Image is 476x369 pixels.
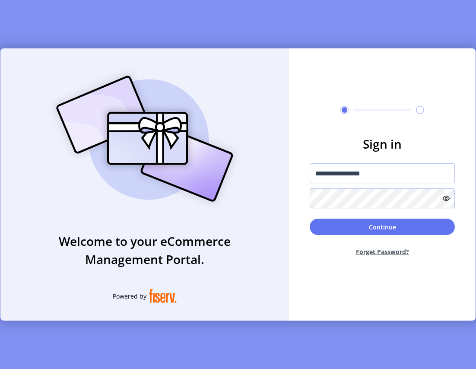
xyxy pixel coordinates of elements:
button: Continue [310,219,455,235]
span: Powered by [113,292,146,301]
h3: Sign in [310,135,455,153]
h3: Welcome to your eCommerce Management Portal. [0,232,289,268]
img: card_Illustration.svg [43,66,246,211]
button: Forget Password? [310,240,455,263]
